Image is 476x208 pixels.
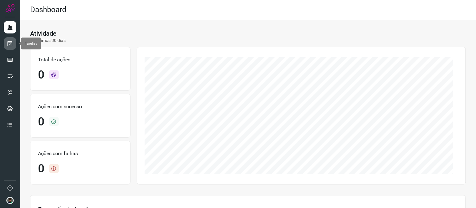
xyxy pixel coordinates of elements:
[30,37,66,44] p: Últimos 30 dias
[38,162,44,175] h1: 0
[25,41,37,46] span: Tarefas
[30,5,67,14] h2: Dashboard
[38,56,123,63] p: Total de ações
[38,150,123,157] p: Ações com falhas
[38,103,123,110] p: Ações com sucesso
[38,115,44,129] h1: 0
[5,4,15,13] img: Logo
[6,197,14,204] img: d44150f10045ac5288e451a80f22ca79.png
[38,68,44,82] h1: 0
[30,30,56,37] h3: Atividade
